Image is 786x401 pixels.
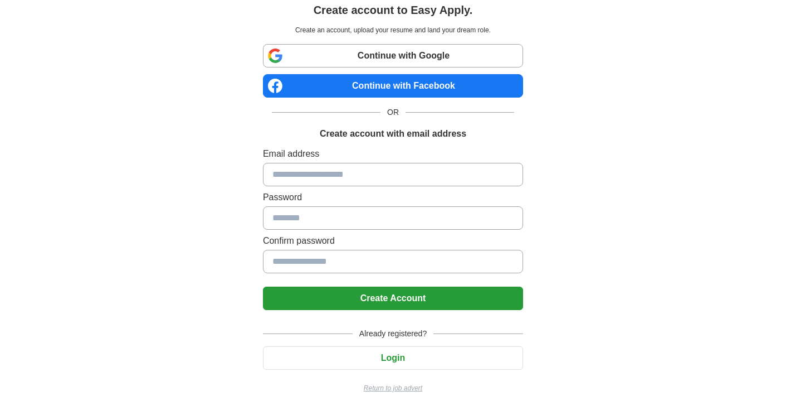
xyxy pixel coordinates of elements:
span: OR [380,107,406,118]
p: Create an account, upload your resume and land your dream role. [265,25,521,35]
button: Login [263,346,523,370]
button: Create Account [263,287,523,310]
a: Login [263,353,523,363]
label: Password [263,191,523,204]
label: Email address [263,147,523,161]
a: Return to job advert [263,383,523,393]
h1: Create account with email address [320,127,466,141]
span: Already registered? [353,328,433,340]
a: Continue with Facebook [263,74,523,98]
h1: Create account to Easy Apply. [314,2,473,18]
label: Confirm password [263,234,523,248]
a: Continue with Google [263,44,523,67]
